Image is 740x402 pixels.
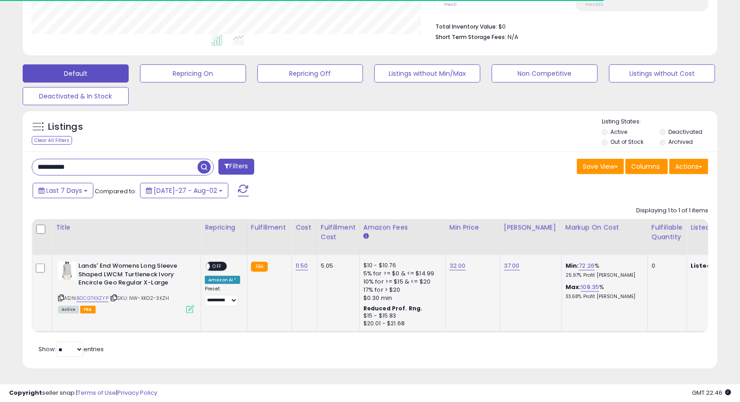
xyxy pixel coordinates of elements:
a: Terms of Use [77,388,116,397]
b: Max: [566,283,581,291]
th: The percentage added to the cost of goods (COGS) that forms the calculator for Min & Max prices. [561,219,648,255]
button: Columns [625,159,668,174]
a: 32.00 [450,261,466,270]
div: $0.30 min [363,294,439,302]
label: Out of Stock [611,138,644,146]
div: % [566,283,641,300]
small: Prev: N/A [586,2,604,7]
small: Amazon Fees. [363,232,369,240]
div: Repricing [205,223,243,232]
span: Columns [631,162,660,171]
small: Prev: 0 [444,2,457,7]
div: Cost [295,223,313,232]
b: Total Inventory Value: [435,23,497,30]
span: Compared to: [95,187,136,196]
button: [DATE]-27 - Aug-02 [140,183,228,198]
a: 108.35 [581,283,599,292]
label: Archived [668,138,693,146]
p: 25.97% Profit [PERSON_NAME] [566,272,641,279]
div: $10 - $10.76 [363,262,439,270]
div: Fulfillable Quantity [652,223,683,242]
div: Amazon Fees [363,223,442,232]
span: N/A [508,33,518,41]
button: Listings without Min/Max [374,64,480,83]
button: Filters [218,159,254,175]
span: OFF [210,263,224,270]
span: Show: entries [39,345,104,353]
div: 5% for >= $0 & <= $14.99 [363,270,439,278]
b: Reduced Prof. Rng. [363,304,423,312]
span: Last 7 Days [46,186,82,195]
label: Active [611,128,628,136]
div: Preset: [205,286,240,306]
button: Last 7 Days [33,183,93,198]
span: All listings currently available for purchase on Amazon [58,306,79,314]
p: 33.68% Profit [PERSON_NAME] [566,294,641,300]
div: % [566,262,641,279]
button: Listings without Cost [609,64,715,83]
div: Title [56,223,197,232]
img: 41hnUQLD0DL._SL40_.jpg [58,262,76,280]
div: $20.01 - $21.68 [363,320,439,328]
button: Deactivated & In Stock [23,87,129,105]
a: 37.00 [504,261,520,270]
div: seller snap | | [9,389,157,397]
small: FBA [251,262,268,272]
div: Fulfillment [251,223,288,232]
div: 0 [652,262,680,270]
li: $0 [435,20,701,31]
h5: Listings [48,121,83,133]
div: ASIN: [58,262,194,312]
a: 72.26 [579,261,595,270]
button: Save View [577,159,624,174]
span: 2025-08-10 22:46 GMT [692,388,731,397]
a: 11.50 [295,261,308,270]
a: Privacy Policy [117,388,157,397]
label: Deactivated [668,128,702,136]
button: Repricing Off [257,64,363,83]
b: Listed Price: [691,261,732,270]
div: Markup on Cost [566,223,644,232]
div: Displaying 1 to 1 of 1 items [636,206,708,215]
strong: Copyright [9,388,42,397]
div: Clear All Filters [32,136,72,145]
button: Default [23,64,129,83]
div: Fulfillment Cost [321,223,356,242]
div: $15 - $15.83 [363,312,439,320]
div: 5.05 [321,262,353,270]
button: Non Competitive [492,64,598,83]
div: Min Price [450,223,496,232]
button: Repricing On [140,64,246,83]
b: Short Term Storage Fees: [435,33,506,41]
b: Min: [566,261,579,270]
div: 17% for > $20 [363,286,439,294]
span: FBA [80,306,96,314]
b: Lands' End Womens Long Sleeve Shaped LWCM Turtleneck Ivory Encircle Geo Regular X-Large [78,262,189,289]
span: [DATE]-27 - Aug-02 [154,186,217,195]
div: Amazon AI * [205,276,240,284]
p: Listing States: [602,118,717,126]
div: 10% for >= $15 & <= $20 [363,278,439,286]
a: B0CG7KXZYP [77,294,108,302]
button: Actions [669,159,708,174]
div: [PERSON_NAME] [504,223,558,232]
span: | SKU: NW-XKG2-3KZH [110,294,169,302]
